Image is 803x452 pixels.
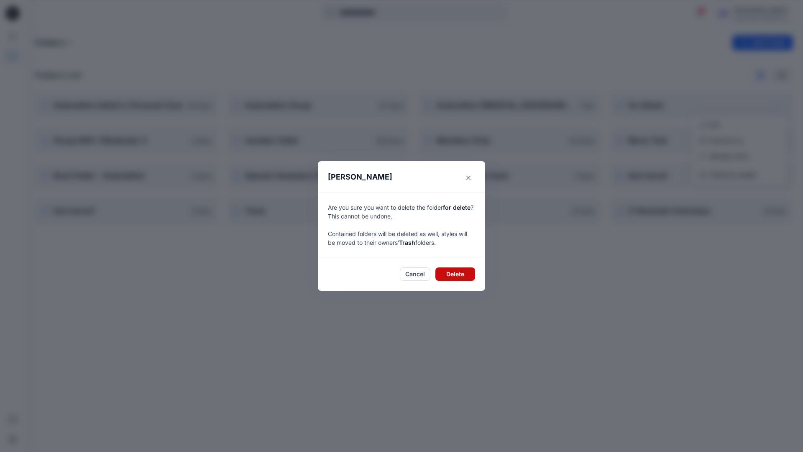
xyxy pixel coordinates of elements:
button: Close [462,171,475,185]
p: Are you sure you want to delete the folder ? This cannot be undone. Contained folders will be del... [328,203,475,247]
header: [PERSON_NAME] [318,161,485,193]
button: Delete [435,267,475,281]
span: Trash [399,239,415,246]
button: Cancel [400,267,430,281]
span: for delete [443,204,471,211]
